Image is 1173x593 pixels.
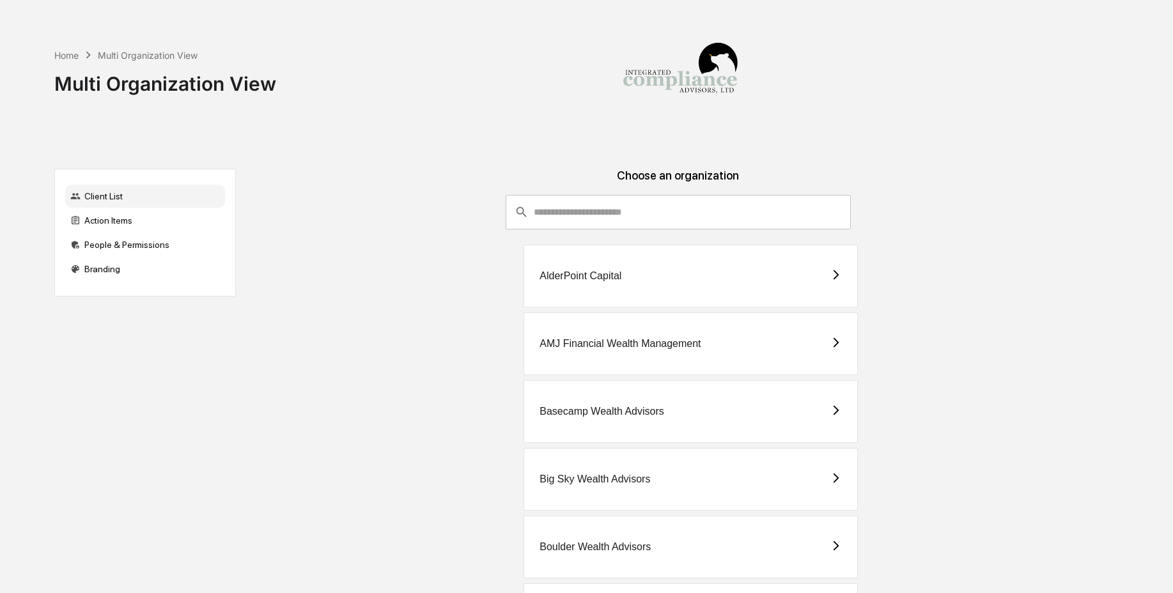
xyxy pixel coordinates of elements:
div: Basecamp Wealth Advisors [540,406,664,417]
div: AMJ Financial Wealth Management [540,338,701,350]
div: Client List [65,185,225,208]
div: consultant-dashboard__filter-organizations-search-bar [506,195,851,229]
div: Multi Organization View [54,62,276,95]
img: Integrated Compliance Advisors [616,10,744,138]
div: Multi Organization View [98,50,198,61]
div: AlderPoint Capital [540,270,621,282]
div: Action Items [65,209,225,232]
div: Home [54,50,79,61]
div: Big Sky Wealth Advisors [540,474,650,485]
div: Choose an organization [246,169,1110,195]
div: Branding [65,258,225,281]
div: Boulder Wealth Advisors [540,541,651,553]
div: People & Permissions [65,233,225,256]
